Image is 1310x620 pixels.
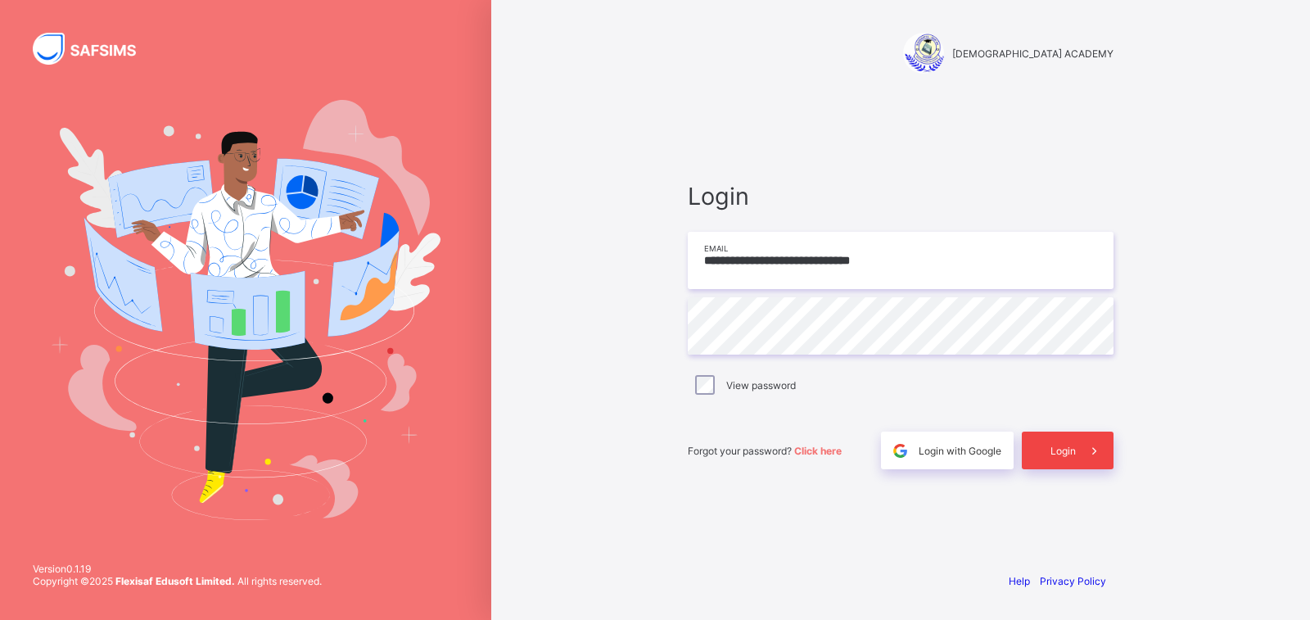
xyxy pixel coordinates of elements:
img: google.396cfc9801f0270233282035f929180a.svg [891,441,910,460]
span: Login [1050,445,1076,457]
span: Forgot your password? [688,445,842,457]
a: Click here [794,445,842,457]
span: Login with Google [919,445,1001,457]
strong: Flexisaf Edusoft Limited. [115,575,235,587]
span: Login [688,182,1113,210]
a: Privacy Policy [1040,575,1106,587]
a: Help [1009,575,1030,587]
span: Copyright © 2025 All rights reserved. [33,575,322,587]
label: View password [726,379,796,391]
span: [DEMOGRAPHIC_DATA] ACADEMY [952,48,1113,60]
img: SAFSIMS Logo [33,33,156,65]
img: Hero Image [51,100,440,519]
span: Version 0.1.19 [33,563,322,575]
